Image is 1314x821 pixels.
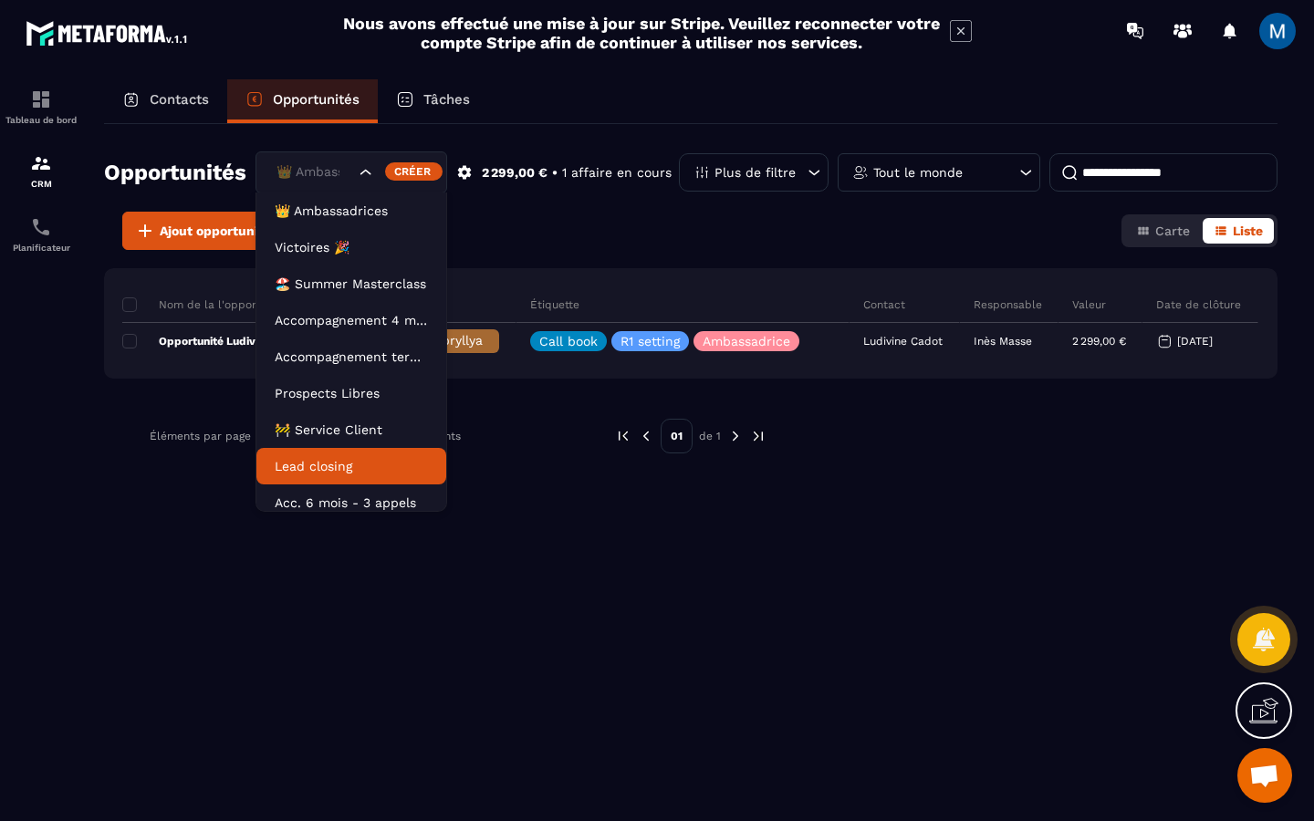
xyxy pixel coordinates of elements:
[150,430,251,442] p: Éléments par page
[530,297,579,312] p: Étiquette
[703,335,790,348] p: Ambassadrice
[1155,223,1190,238] span: Carte
[275,202,428,220] p: 👑 Ambassadrices
[5,139,78,203] a: formationformationCRM
[272,162,355,182] input: Search for option
[150,91,209,108] p: Contacts
[1203,218,1274,244] button: Liste
[275,494,428,512] p: Acc. 6 mois - 3 appels
[727,428,744,444] img: next
[30,88,52,110] img: formation
[122,334,306,348] p: Opportunité Ludivine Cadot
[122,212,283,250] button: Ajout opportunité
[482,164,547,182] p: 2 299,00 €
[385,162,443,181] div: Créer
[378,79,488,123] a: Tâches
[342,14,941,52] h2: Nous avons effectué une mise à jour sur Stripe. Veuillez reconnecter votre compte Stripe afin de ...
[275,311,428,329] p: Accompagnement 4 mois
[425,333,483,348] span: Appryllya
[26,16,190,49] img: logo
[122,297,287,312] p: Nom de la l'opportunité
[5,243,78,253] p: Planificateur
[1072,335,1126,348] p: 2 299,00 €
[160,222,271,240] span: Ajout opportunité
[1233,223,1263,238] span: Liste
[638,428,654,444] img: prev
[104,79,227,123] a: Contacts
[1072,297,1106,312] p: Valeur
[873,166,963,179] p: Tout le monde
[615,428,631,444] img: prev
[1156,297,1241,312] p: Date de clôture
[423,91,470,108] p: Tâches
[699,429,721,443] p: de 1
[275,238,428,256] p: Victoires 🎉
[273,91,360,108] p: Opportunités
[30,216,52,238] img: scheduler
[5,75,78,139] a: formationformationTableau de bord
[275,384,428,402] p: Prospects Libres
[255,151,447,193] div: Search for option
[275,348,428,366] p: Accompagnement terminé
[661,419,693,453] p: 01
[562,164,672,182] p: 1 affaire en cours
[1177,335,1213,348] p: [DATE]
[5,179,78,189] p: CRM
[275,457,428,475] p: Lead closing
[539,335,598,348] p: Call book
[750,428,766,444] img: next
[974,335,1032,348] p: Inès Masse
[1237,748,1292,803] a: Ouvrir le chat
[275,421,428,439] p: 🚧 Service Client
[863,297,905,312] p: Contact
[974,297,1042,312] p: Responsable
[275,275,428,293] p: 🏖️ Summer Masterclass
[714,166,796,179] p: Plus de filtre
[5,203,78,266] a: schedulerschedulerPlanificateur
[5,115,78,125] p: Tableau de bord
[552,164,558,182] p: •
[104,154,246,191] h2: Opportunités
[620,335,680,348] p: R1 setting
[227,79,378,123] a: Opportunités
[1125,218,1201,244] button: Carte
[30,152,52,174] img: formation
